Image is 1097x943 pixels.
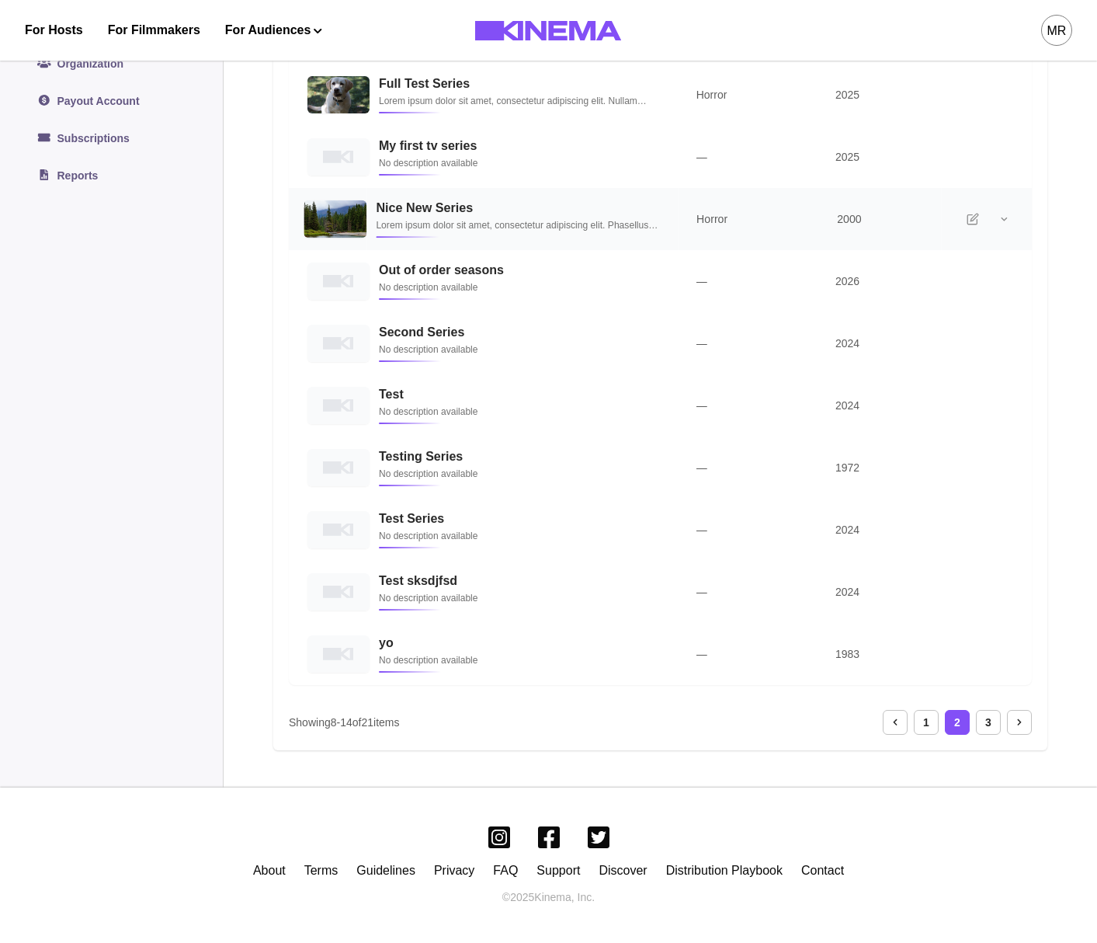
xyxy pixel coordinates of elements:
[379,511,659,526] h3: Test Series
[883,710,908,735] div: Previous page
[666,864,783,877] a: Distribution Playbook
[696,87,798,103] p: Horror
[835,584,920,600] p: 2024
[379,635,659,650] h3: yo
[379,590,659,606] p: No description available
[837,211,922,227] p: 2000
[801,864,844,877] a: Contact
[25,21,83,40] a: For Hosts
[536,864,580,877] a: Support
[379,155,659,171] p: No description available
[696,646,798,662] p: —
[379,263,659,277] h3: Out of order seasons
[434,864,474,877] a: Privacy
[379,573,659,588] h3: Test sksdjfsd
[379,466,659,482] p: No description available
[379,342,659,357] p: No description available
[108,21,200,40] a: For Filmmakers
[289,715,399,731] p: Showing 8 - 14 of 21 items
[25,48,198,79] a: Organization
[914,710,939,735] div: Go to page 1
[376,217,658,233] p: Lorem ipsum dolor sit amet, consectetur adipiscing elit. Phasellus interdum at justo vel [GEOGRAP...
[945,710,970,735] div: Current page, page 2
[835,87,920,103] p: 2025
[696,273,798,289] p: —
[379,76,659,91] h3: Full Test Series
[696,211,800,227] p: Horror
[493,864,518,877] a: FAQ
[25,85,198,117] a: Payout Account
[25,123,198,154] a: Subscriptions
[304,200,366,238] img: Nice New Series
[696,584,798,600] p: —
[502,889,595,906] p: © 2025 Kinema, Inc.
[25,160,198,191] a: Reports
[599,864,647,877] a: Discover
[379,93,659,109] p: Lorem ipsum dolor sit amet, consectetur adipiscing elit. Nullam elementum [PERSON_NAME] eget magn...
[253,864,286,877] a: About
[379,280,659,295] p: No description available
[356,864,415,877] a: Guidelines
[835,273,920,289] p: 2026
[379,449,659,464] h3: Testing Series
[696,336,798,351] p: —
[835,460,920,475] p: 1972
[379,404,659,419] p: No description available
[696,149,798,165] p: —
[976,710,1001,735] div: Go to page 3
[835,522,920,538] p: 2024
[835,336,920,351] p: 2024
[379,387,659,402] h3: Test
[835,398,920,413] p: 2024
[379,325,659,339] h3: Second Series
[379,652,659,668] p: No description available
[696,460,798,475] p: —
[307,76,370,113] img: Full Test Series
[304,864,338,877] a: Terms
[376,200,658,215] h3: Nice New Series
[991,207,1016,231] button: More options
[379,528,659,544] p: No description available
[1047,22,1067,40] div: MR
[696,522,798,538] p: —
[1007,710,1032,735] div: Next page
[835,149,920,165] p: 2025
[883,710,1032,735] nav: pagination navigation
[696,398,798,413] p: —
[960,207,985,231] button: Edit
[835,646,920,662] p: 1983
[379,138,659,153] h3: My first tv series
[225,21,322,40] button: For Audiences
